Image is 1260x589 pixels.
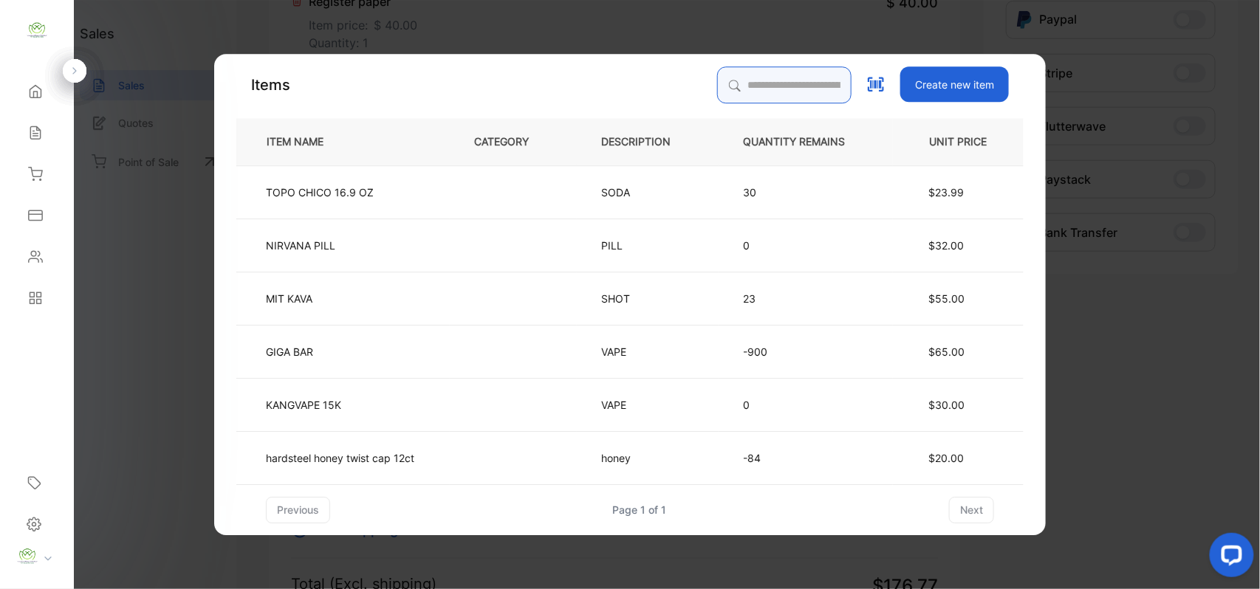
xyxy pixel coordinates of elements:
[261,134,347,150] p: ITEM NAME
[928,239,964,252] span: $32.00
[601,134,694,150] p: DESCRIPTION
[928,292,965,305] span: $55.00
[251,74,290,96] p: Items
[743,185,869,200] p: 30
[26,19,48,41] img: logo
[266,291,331,306] p: MIT KAVA
[743,344,869,359] p: -900
[601,185,640,200] p: SODA
[949,497,994,523] button: next
[917,134,999,150] p: UNIT PRICE
[266,497,330,523] button: previous
[266,344,331,359] p: GIGA BAR
[928,345,965,358] span: $65.00
[928,399,965,411] span: $30.00
[266,185,374,200] p: TOPO CHICO 16.9 OZ
[928,186,964,199] span: $23.99
[743,450,869,466] p: -84
[601,344,640,359] p: VAPE
[928,452,964,464] span: $20.00
[266,397,341,413] p: KANGVAPE 15K
[743,397,869,413] p: 0
[266,238,335,253] p: NIRVANA PILL
[743,291,869,306] p: 23
[601,397,640,413] p: VAPE
[266,450,414,466] p: hardsteel honey twist cap 12ct
[1198,527,1260,589] iframe: LiveChat chat widget
[743,238,869,253] p: 0
[743,134,869,150] p: QUANTITY REMAINS
[613,502,667,517] div: Page 1 of 1
[601,238,640,253] p: PILL
[601,291,640,306] p: SHOT
[900,66,1009,102] button: Create new item
[16,545,38,568] img: profile
[474,134,552,150] p: CATEGORY
[601,450,640,466] p: honey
